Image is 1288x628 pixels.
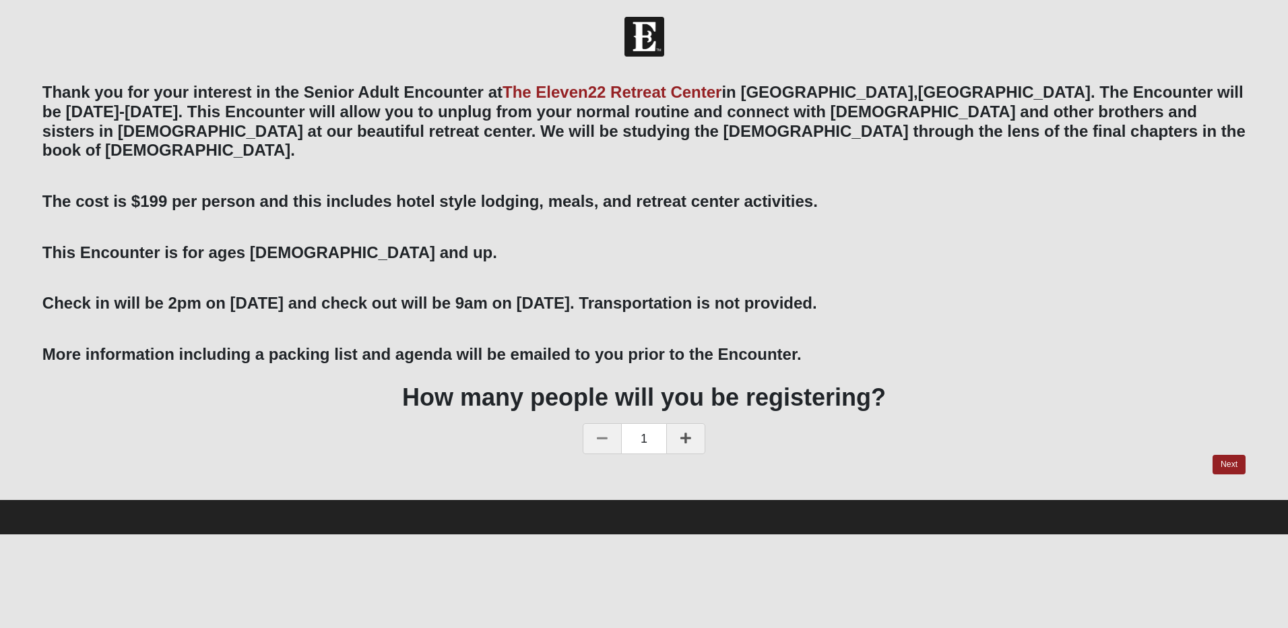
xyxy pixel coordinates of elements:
img: Church of Eleven22 Logo [624,17,664,57]
b: The cost is $199 per person and this includes hotel style lodging, meals, and retreat center acti... [42,192,818,210]
h1: How many people will you be registering? [42,383,1246,412]
span: 1 [622,423,666,454]
b: This Encounter is for ages [DEMOGRAPHIC_DATA] and up. [42,243,497,261]
a: The Eleven22 Retreat Center [503,83,721,101]
a: Next [1213,455,1246,474]
b: Check in will be 2pm on [DATE] and check out will be 9am on [DATE]. Transportation is not provided. [42,294,817,312]
b: More information including a packing list and agenda will be emailed to you prior to the Encounter. [42,345,802,363]
b: Thank you for your interest in the Senior Adult Encounter at in [GEOGRAPHIC_DATA],[GEOGRAPHIC_DAT... [42,83,1246,159]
